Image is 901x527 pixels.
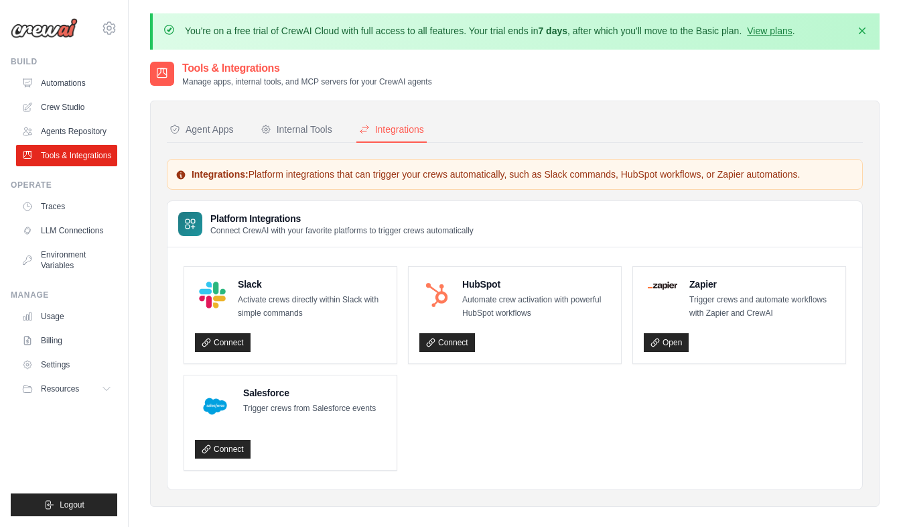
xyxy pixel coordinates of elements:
[238,278,386,291] h4: Slack
[16,330,117,351] a: Billing
[210,212,474,225] h3: Platform Integrations
[11,18,78,38] img: Logo
[462,294,610,320] p: Automate crew activation with powerful HubSpot workflows
[11,493,117,516] button: Logout
[16,121,117,142] a: Agents Repository
[11,180,117,190] div: Operate
[243,402,376,416] p: Trigger crews from Salesforce events
[462,278,610,291] h4: HubSpot
[258,117,335,143] button: Internal Tools
[261,123,332,136] div: Internal Tools
[176,168,854,181] p: Platform integrations that can trigger your crews automatically, such as Slack commands, HubSpot ...
[11,56,117,67] div: Build
[356,117,427,143] button: Integrations
[60,500,84,510] span: Logout
[195,333,251,352] a: Connect
[359,123,424,136] div: Integrations
[16,196,117,217] a: Traces
[16,145,117,166] a: Tools & Integrations
[16,306,117,327] a: Usage
[423,282,450,308] img: HubSpot Logo
[243,386,376,400] h4: Salesforce
[238,294,386,320] p: Activate crews directly within Slack with simple commands
[185,24,795,38] p: You're on a free trial of CrewAI Cloud with full access to all features. Your trial ends in , aft...
[689,294,835,320] p: Trigger crews and automate workflows with Zapier and CrewAI
[169,123,234,136] div: Agent Apps
[167,117,236,143] button: Agent Apps
[41,384,79,394] span: Resources
[182,76,432,87] p: Manage apps, internal tools, and MCP servers for your CrewAI agents
[192,169,249,180] strong: Integrations:
[689,278,835,291] h4: Zapier
[16,97,117,118] a: Crew Studio
[11,290,117,300] div: Manage
[648,282,677,290] img: Zapier Logo
[16,72,117,94] a: Automations
[195,440,251,459] a: Connect
[16,354,117,375] a: Settings
[747,25,792,36] a: View plans
[182,60,432,76] h2: Tools & Integrations
[16,220,117,241] a: LLM Connections
[199,390,231,422] img: Salesforce Logo
[199,282,226,308] img: Slack Logo
[16,244,117,276] a: Environment Variables
[538,25,567,36] strong: 7 days
[210,225,474,236] p: Connect CrewAI with your favorite platforms to trigger crews automatically
[16,378,117,400] button: Resources
[644,333,689,352] a: Open
[419,333,475,352] a: Connect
